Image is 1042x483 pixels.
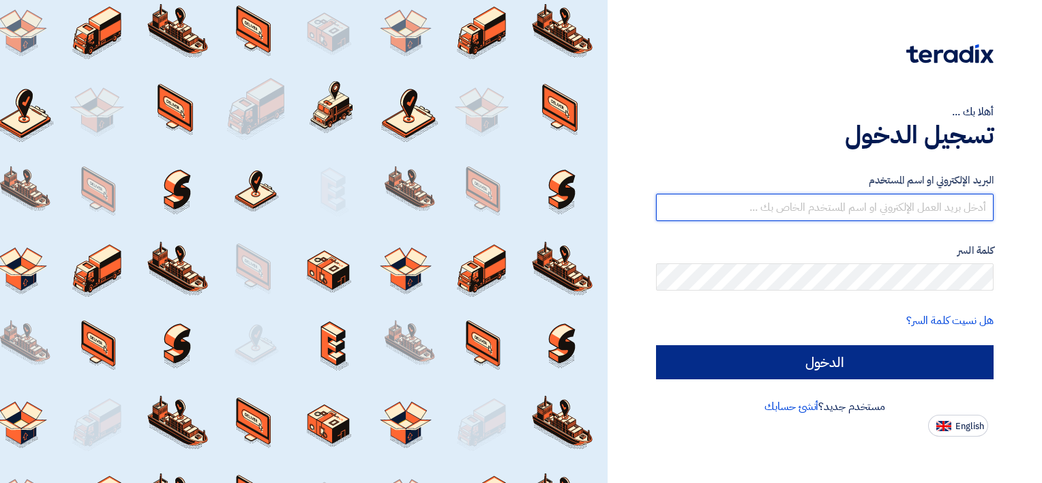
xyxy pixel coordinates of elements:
span: English [955,422,984,431]
div: أهلا بك ... [656,104,994,120]
button: English [928,415,988,437]
div: مستخدم جديد؟ [656,398,994,415]
input: أدخل بريد العمل الإلكتروني او اسم المستخدم الخاص بك ... [656,194,994,221]
a: أنشئ حسابك [764,398,818,415]
a: هل نسيت كلمة السر؟ [906,312,994,329]
label: البريد الإلكتروني او اسم المستخدم [656,173,994,188]
img: en-US.png [936,421,951,431]
input: الدخول [656,345,994,379]
img: Teradix logo [906,44,994,63]
label: كلمة السر [656,243,994,259]
h1: تسجيل الدخول [656,120,994,150]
